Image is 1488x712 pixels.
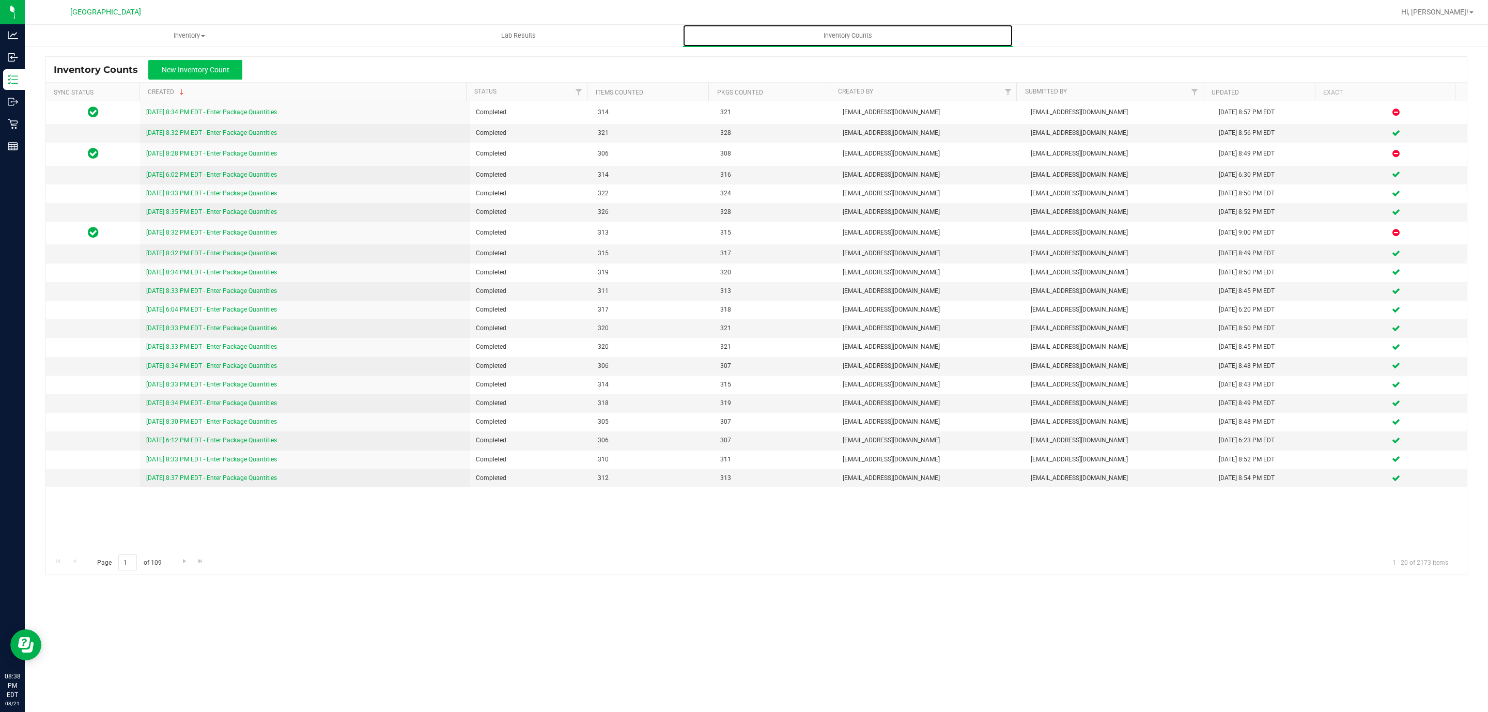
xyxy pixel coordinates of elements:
[354,25,683,47] a: Lab Results
[146,324,277,332] a: [DATE] 8:33 PM EDT - Enter Package Quantities
[10,629,41,660] iframe: Resource center
[720,149,830,159] span: 308
[8,74,18,85] inline-svg: Inventory
[146,287,277,295] a: [DATE] 8:33 PM EDT - Enter Package Quantities
[1031,107,1206,117] span: [EMAIL_ADDRESS][DOMAIN_NAME]
[8,141,18,151] inline-svg: Reports
[146,250,277,257] a: [DATE] 8:32 PM EDT - Enter Package Quantities
[1031,417,1206,427] span: [EMAIL_ADDRESS][DOMAIN_NAME]
[1031,436,1206,445] span: [EMAIL_ADDRESS][DOMAIN_NAME]
[598,342,708,352] span: 320
[146,381,277,388] a: [DATE] 8:33 PM EDT - Enter Package Quantities
[146,343,277,350] a: [DATE] 8:33 PM EDT - Enter Package Quantities
[598,455,708,465] span: 310
[1219,268,1320,277] div: [DATE] 8:50 PM EDT
[1219,207,1320,217] div: [DATE] 8:52 PM EDT
[1031,207,1206,217] span: [EMAIL_ADDRESS][DOMAIN_NAME]
[118,554,137,570] input: 1
[1401,8,1468,16] span: Hi, [PERSON_NAME]!
[1219,361,1320,371] div: [DATE] 8:48 PM EDT
[720,207,830,217] span: 328
[88,105,99,119] span: In Sync
[476,323,586,333] span: Completed
[193,554,208,568] a: Go to the last page
[146,129,277,136] a: [DATE] 8:32 PM EDT - Enter Package Quantities
[1219,455,1320,465] div: [DATE] 8:52 PM EDT
[598,228,708,238] span: 313
[843,149,1018,159] span: [EMAIL_ADDRESS][DOMAIN_NAME]
[1219,417,1320,427] div: [DATE] 8:48 PM EDT
[810,31,886,40] span: Inventory Counts
[1031,170,1206,180] span: [EMAIL_ADDRESS][DOMAIN_NAME]
[476,398,586,408] span: Completed
[146,437,277,444] a: [DATE] 6:12 PM EDT - Enter Package Quantities
[838,88,873,95] a: Created By
[1212,89,1239,96] a: Updated
[1219,323,1320,333] div: [DATE] 8:50 PM EDT
[146,456,277,463] a: [DATE] 8:33 PM EDT - Enter Package Quantities
[1219,286,1320,296] div: [DATE] 8:45 PM EDT
[1219,189,1320,198] div: [DATE] 8:50 PM EDT
[474,88,497,95] a: Status
[598,473,708,483] span: 312
[1025,88,1067,95] a: Submitted By
[146,190,277,197] a: [DATE] 8:33 PM EDT - Enter Package Quantities
[683,25,1012,47] a: Inventory Counts
[1219,398,1320,408] div: [DATE] 8:49 PM EDT
[720,228,830,238] span: 315
[70,8,141,17] span: [GEOGRAPHIC_DATA]
[720,380,830,390] span: 315
[476,268,586,277] span: Completed
[843,417,1018,427] span: [EMAIL_ADDRESS][DOMAIN_NAME]
[476,170,586,180] span: Completed
[570,83,587,101] a: Filter
[476,249,586,258] span: Completed
[720,455,830,465] span: 311
[1031,455,1206,465] span: [EMAIL_ADDRESS][DOMAIN_NAME]
[476,455,586,465] span: Completed
[148,88,186,96] a: Created
[843,189,1018,198] span: [EMAIL_ADDRESS][DOMAIN_NAME]
[88,225,99,240] span: In Sync
[1031,361,1206,371] span: [EMAIL_ADDRESS][DOMAIN_NAME]
[8,30,18,40] inline-svg: Analytics
[720,361,830,371] span: 307
[8,119,18,129] inline-svg: Retail
[476,361,586,371] span: Completed
[5,672,20,700] p: 08:38 PM EDT
[88,554,170,570] span: Page of 109
[843,268,1018,277] span: [EMAIL_ADDRESS][DOMAIN_NAME]
[476,473,586,483] span: Completed
[146,150,277,157] a: [DATE] 8:28 PM EDT - Enter Package Quantities
[843,305,1018,315] span: [EMAIL_ADDRESS][DOMAIN_NAME]
[720,286,830,296] span: 313
[720,323,830,333] span: 321
[598,305,708,315] span: 317
[720,170,830,180] span: 316
[54,89,94,96] a: Sync Status
[487,31,550,40] span: Lab Results
[1384,554,1456,570] span: 1 - 20 of 2173 items
[1031,189,1206,198] span: [EMAIL_ADDRESS][DOMAIN_NAME]
[720,305,830,315] span: 318
[596,89,643,96] a: Items Counted
[148,60,242,80] button: New Inventory Count
[146,399,277,407] a: [DATE] 8:34 PM EDT - Enter Package Quantities
[720,417,830,427] span: 307
[146,171,277,178] a: [DATE] 6:02 PM EDT - Enter Package Quantities
[1219,149,1320,159] div: [DATE] 8:49 PM EDT
[1219,249,1320,258] div: [DATE] 8:49 PM EDT
[476,380,586,390] span: Completed
[843,436,1018,445] span: [EMAIL_ADDRESS][DOMAIN_NAME]
[1031,380,1206,390] span: [EMAIL_ADDRESS][DOMAIN_NAME]
[476,149,586,159] span: Completed
[476,107,586,117] span: Completed
[146,208,277,215] a: [DATE] 8:35 PM EDT - Enter Package Quantities
[1219,107,1320,117] div: [DATE] 8:57 PM EDT
[598,398,708,408] span: 318
[146,269,277,276] a: [DATE] 8:34 PM EDT - Enter Package Quantities
[8,97,18,107] inline-svg: Outbound
[843,107,1018,117] span: [EMAIL_ADDRESS][DOMAIN_NAME]
[720,268,830,277] span: 320
[598,149,708,159] span: 306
